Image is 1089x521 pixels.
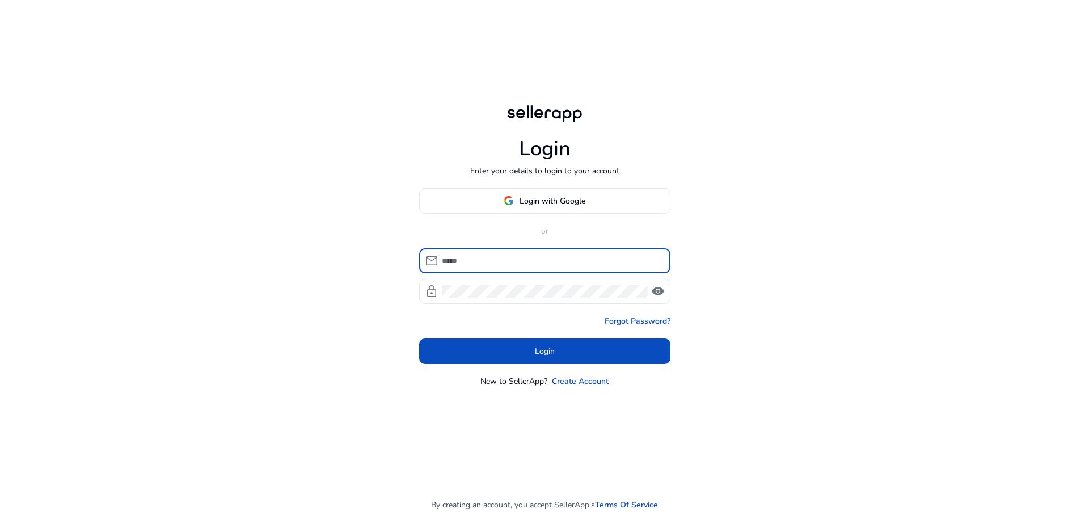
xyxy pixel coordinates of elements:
p: New to SellerApp? [480,375,547,387]
p: Enter your details to login to your account [470,165,619,177]
h1: Login [519,137,571,161]
button: Login with Google [419,188,670,214]
span: Login [535,345,555,357]
span: Login with Google [520,195,585,207]
button: Login [419,338,670,364]
img: google-logo.svg [504,196,514,206]
span: mail [425,254,438,268]
a: Create Account [552,375,609,387]
span: visibility [651,285,665,298]
a: Forgot Password? [605,315,670,327]
p: or [419,225,670,237]
span: lock [425,285,438,298]
a: Terms Of Service [595,499,658,511]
